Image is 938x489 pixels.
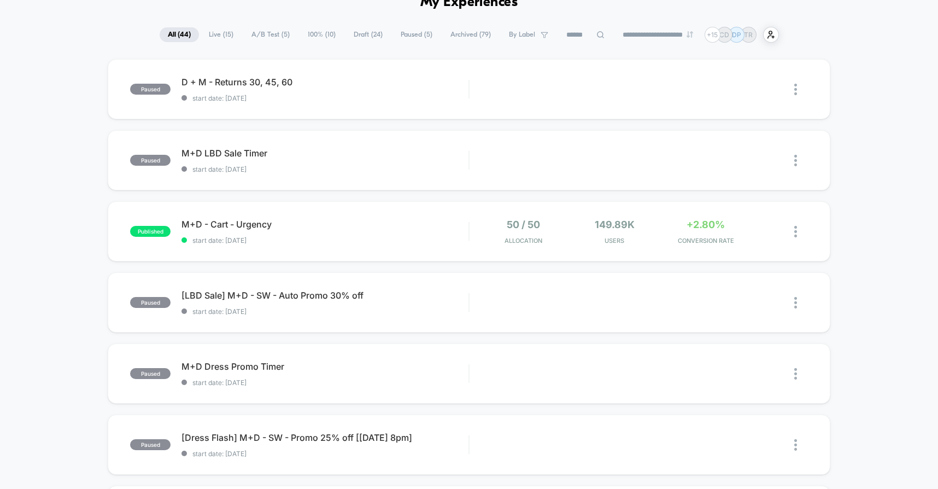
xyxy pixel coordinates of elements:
span: 50 / 50 [507,219,540,230]
span: CONVERSION RATE [663,237,749,245]
span: start date: [DATE] [181,379,468,387]
span: 149.89k [595,219,635,230]
p: CD [719,31,729,39]
span: Draft ( 24 ) [345,27,391,42]
p: DP [732,31,741,39]
span: A/B Test ( 5 ) [243,27,298,42]
span: Paused ( 5 ) [392,27,441,42]
span: paused [130,368,171,379]
img: close [794,439,797,451]
span: By Label [509,31,535,39]
span: M+D LBD Sale Timer [181,148,468,159]
span: start date: [DATE] [181,307,468,316]
span: paused [130,84,171,95]
div: + 15 [705,27,720,43]
span: start date: [DATE] [181,94,468,102]
span: start date: [DATE] [181,236,468,245]
span: D + M - Returns 30, 45, 60 [181,77,468,88]
span: +2.80% [687,219,725,230]
span: 100% ( 10 ) [300,27,344,42]
span: Archived ( 79 ) [442,27,499,42]
img: end [687,31,693,38]
span: paused [130,155,171,166]
span: paused [130,297,171,308]
span: [LBD Sale] M+D - SW - Auto Promo 30% off [181,290,468,301]
img: close [794,155,797,166]
span: All ( 44 ) [160,27,199,42]
span: M+D Dress Promo Timer [181,361,468,372]
img: close [794,297,797,308]
span: start date: [DATE] [181,450,468,458]
img: close [794,226,797,237]
span: Live ( 15 ) [201,27,242,42]
p: TR [744,31,753,39]
span: [Dress Flash] M+D - SW - Promo 25% off [[DATE] 8pm] [181,432,468,443]
span: start date: [DATE] [181,165,468,173]
span: Users [572,237,658,245]
img: close [794,84,797,95]
span: M+D - Cart - Urgency [181,219,468,230]
span: paused [130,439,171,450]
span: published [130,226,171,237]
span: Allocation [505,237,542,245]
img: close [794,368,797,380]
